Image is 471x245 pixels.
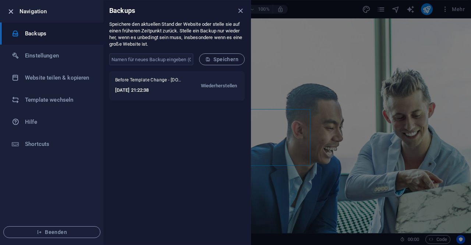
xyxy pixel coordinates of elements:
[115,86,184,95] h6: [DATE] 21:22:38
[205,56,238,62] span: Speichern
[109,53,193,65] input: Namen für neues Backup eingeben (Optional)
[25,73,93,82] h6: Website teilen & kopieren
[10,229,94,235] span: Beenden
[25,118,93,126] h6: Hilfe
[201,81,237,90] span: Wiederherstellen
[25,29,93,38] h6: Backups
[109,21,245,48] p: Speichere den aktuellen Stand der Website oder stelle sie auf einen früheren Zeitpunkt zurück. St...
[199,53,245,65] button: Speichern
[25,95,93,104] h6: Template wechseln
[0,111,103,133] a: Hilfe
[115,77,184,86] span: Before Template Change - iaeev.de
[3,226,100,238] button: Beenden
[25,140,93,148] h6: Shortcuts
[199,77,239,95] button: Wiederherstellen
[109,6,135,15] h6: Backups
[20,7,98,16] h6: Navigation
[236,6,245,15] button: close
[25,51,93,60] h6: Einstellungen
